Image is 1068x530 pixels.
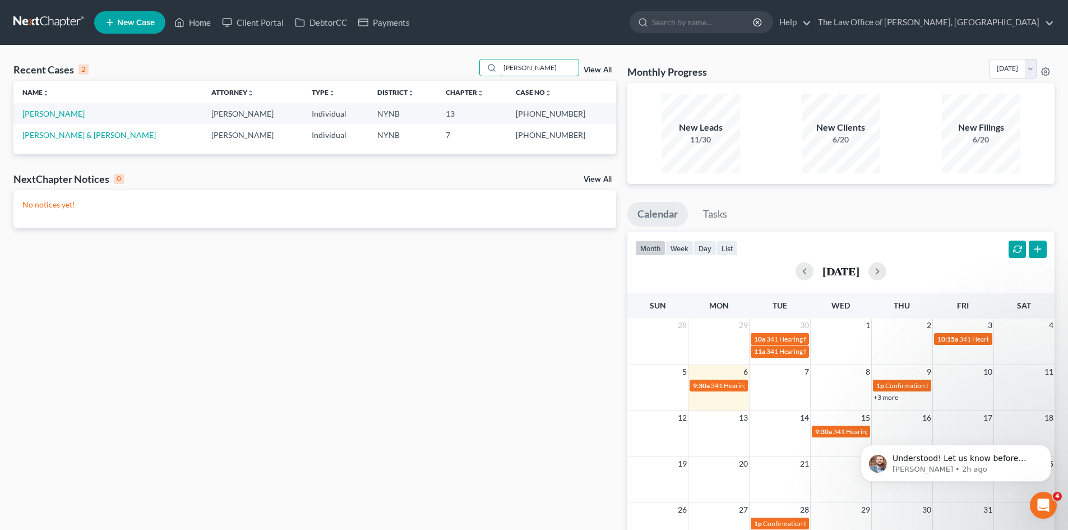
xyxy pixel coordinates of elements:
[799,411,810,425] span: 14
[802,134,880,145] div: 6/20
[860,503,871,517] span: 29
[635,241,665,256] button: month
[716,241,738,256] button: list
[545,90,552,96] i: unfold_more
[742,365,749,379] span: 6
[677,457,688,471] span: 19
[650,301,666,310] span: Sun
[329,90,335,96] i: unfold_more
[799,319,810,332] span: 30
[627,65,707,79] h3: Monthly Progress
[500,59,579,76] input: Search by name...
[987,319,993,332] span: 3
[1017,301,1031,310] span: Sat
[885,381,1067,390] span: Confirmation Date for [PERSON_NAME] II - [PERSON_NAME]
[693,202,737,227] a: Tasks
[584,176,612,183] a: View All
[942,134,1020,145] div: 6/20
[78,64,89,75] div: 2
[43,90,49,96] i: unfold_more
[711,381,879,390] span: 341 Hearing for [PERSON_NAME][GEOGRAPHIC_DATA]
[833,427,933,436] span: 341 Hearing for [PERSON_NAME]
[860,411,871,425] span: 15
[873,393,898,402] a: +3 more
[942,121,1020,134] div: New Filings
[738,457,749,471] span: 20
[437,103,507,124] td: 13
[937,335,958,343] span: 10:15a
[1048,319,1055,332] span: 4
[303,125,368,145] td: Individual
[114,174,124,184] div: 0
[766,347,926,356] span: 341 Hearing for [PERSON_NAME] & [PERSON_NAME]
[677,411,688,425] span: 12
[982,411,993,425] span: 17
[1053,492,1062,501] span: 4
[766,335,867,343] span: 341 Hearing for [PERSON_NAME]
[864,365,871,379] span: 8
[815,427,832,436] span: 9:30a
[681,365,688,379] span: 5
[921,411,932,425] span: 16
[446,88,484,96] a: Chapterunfold_more
[117,19,155,27] span: New Case
[774,12,811,33] a: Help
[652,12,755,33] input: Search by name...
[289,12,353,33] a: DebtorCC
[516,88,552,96] a: Case Nounfold_more
[408,90,414,96] i: unfold_more
[799,457,810,471] span: 21
[982,365,993,379] span: 10
[822,265,859,277] h2: [DATE]
[22,130,156,140] a: [PERSON_NAME] & [PERSON_NAME]
[921,503,932,517] span: 30
[368,103,437,124] td: NYNB
[677,503,688,517] span: 26
[693,381,710,390] span: 9:30a
[959,335,1060,343] span: 341 Hearing for [PERSON_NAME]
[665,241,693,256] button: week
[844,421,1068,500] iframe: Intercom notifications message
[754,335,765,343] span: 10a
[894,301,910,310] span: Thu
[831,301,850,310] span: Wed
[202,125,303,145] td: [PERSON_NAME]
[216,12,289,33] a: Client Portal
[477,90,484,96] i: unfold_more
[738,503,749,517] span: 27
[202,103,303,124] td: [PERSON_NAME]
[926,319,932,332] span: 2
[709,301,729,310] span: Mon
[773,301,787,310] span: Tue
[803,365,810,379] span: 7
[303,103,368,124] td: Individual
[754,519,762,528] span: 1p
[507,125,616,145] td: [PHONE_NUMBER]
[799,503,810,517] span: 28
[763,519,941,528] span: Confirmation Date for [PERSON_NAME] & [PERSON_NAME]
[247,90,254,96] i: unfold_more
[662,134,740,145] div: 11/30
[754,347,765,356] span: 11a
[1043,365,1055,379] span: 11
[926,365,932,379] span: 9
[1030,492,1057,519] iframe: Intercom live chat
[1043,411,1055,425] span: 18
[22,88,49,96] a: Nameunfold_more
[627,202,688,227] a: Calendar
[693,241,716,256] button: day
[738,411,749,425] span: 13
[738,319,749,332] span: 29
[22,109,85,118] a: [PERSON_NAME]
[876,381,884,390] span: 1p
[377,88,414,96] a: Districtunfold_more
[812,12,1054,33] a: The Law Office of [PERSON_NAME], [GEOGRAPHIC_DATA]
[864,319,871,332] span: 1
[584,66,612,74] a: View All
[211,88,254,96] a: Attorneyunfold_more
[677,319,688,332] span: 28
[957,301,969,310] span: Fri
[662,121,740,134] div: New Leads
